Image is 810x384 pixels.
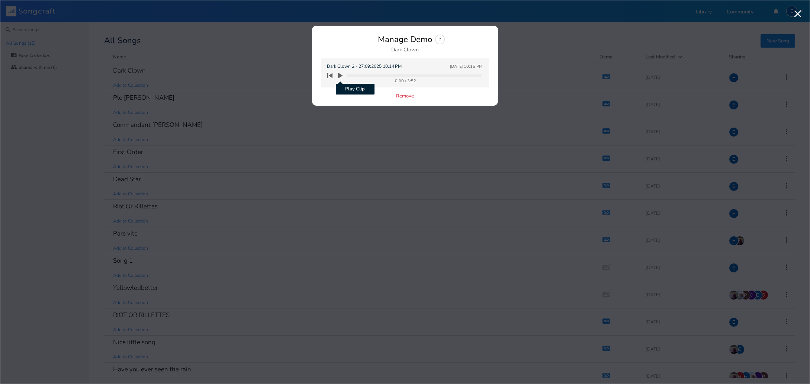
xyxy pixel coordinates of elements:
button: Remove [396,93,414,100]
button: Play Clip [335,70,345,81]
div: Dark Clown [391,47,419,52]
div: Manage Demo [378,35,432,44]
div: ? [435,35,445,44]
span: Dark Clown 2 - 27:09:2025 10.14 PM [327,63,402,70]
div: 0:00 / 3:52 [329,79,482,83]
div: [DATE] 10:15 PM [450,64,482,68]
